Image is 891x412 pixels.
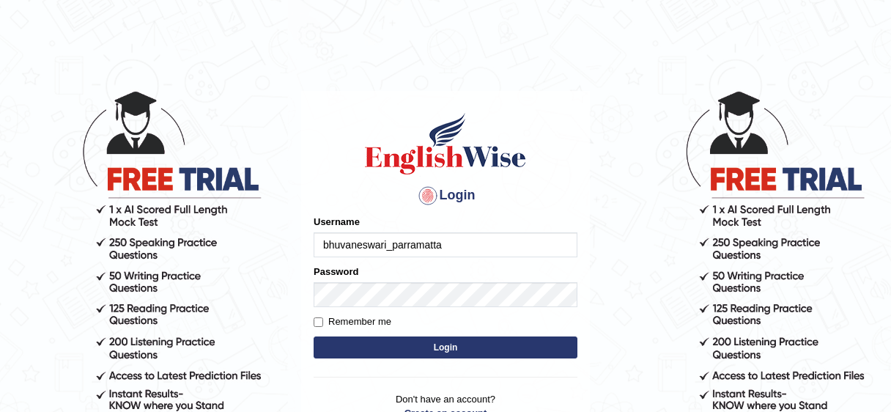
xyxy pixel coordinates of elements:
[314,314,391,329] label: Remember me
[314,317,323,327] input: Remember me
[314,336,577,358] button: Login
[314,265,358,279] label: Password
[314,184,577,207] h4: Login
[362,111,529,177] img: Logo of English Wise sign in for intelligent practice with AI
[314,215,360,229] label: Username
